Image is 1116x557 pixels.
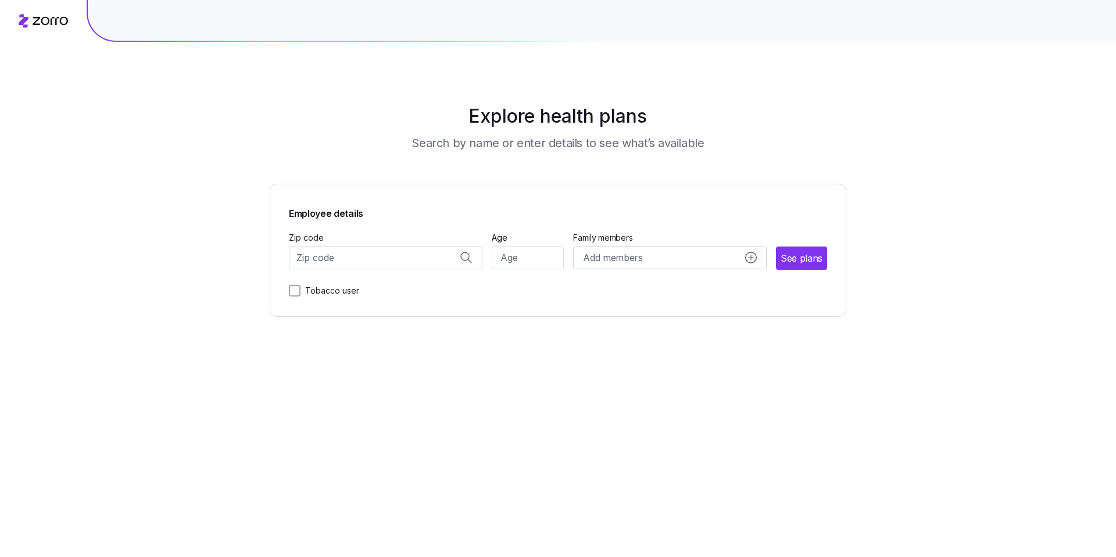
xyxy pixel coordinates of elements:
[573,246,767,269] button: Add membersadd icon
[492,246,564,269] input: Age
[289,203,363,221] span: Employee details
[299,102,818,130] h1: Explore health plans
[776,247,827,270] button: See plans
[492,231,507,244] label: Age
[289,246,482,269] input: Zip code
[573,232,767,244] span: Family members
[289,231,324,244] label: Zip code
[781,251,822,266] span: See plans
[301,284,359,298] label: Tobacco user
[745,252,757,263] svg: add icon
[412,135,704,151] h3: Search by name or enter details to see what’s available
[583,251,642,265] span: Add members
